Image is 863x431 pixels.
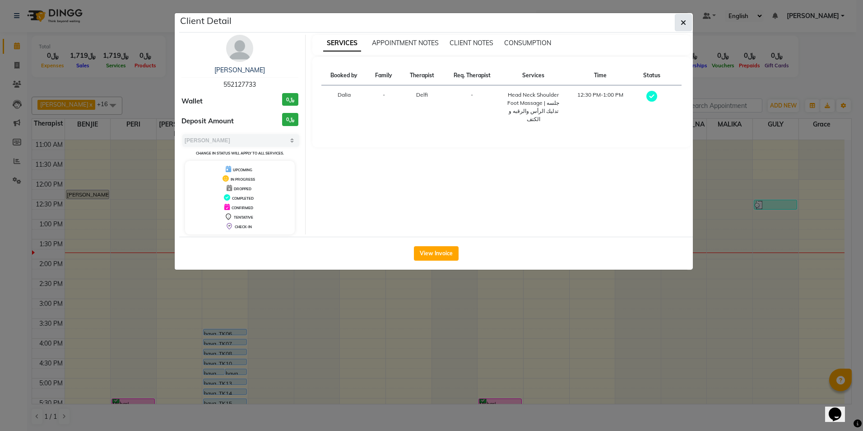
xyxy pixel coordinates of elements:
th: Therapist [401,66,443,85]
h3: ﷼0 [282,113,298,126]
th: Family [367,66,401,85]
span: 552127733 [223,80,256,89]
iframe: chat widget [825,395,854,422]
th: Status [635,66,668,85]
span: Delfi [416,91,428,98]
button: View Invoice [414,246,459,261]
td: - [443,85,501,129]
span: CONFIRMED [232,206,253,210]
img: avatar [226,35,253,62]
th: Services [501,66,566,85]
span: UPCOMING [233,168,252,172]
h3: ﷼0 [282,93,298,106]
td: 12:30 PM-1:00 PM [566,85,635,129]
span: DROPPED [234,187,251,191]
span: IN PROGRESS [231,177,255,182]
th: Time [566,66,635,85]
th: Req. Therapist [443,66,501,85]
span: Deposit Amount [181,116,234,126]
td: Dalia [321,85,367,129]
span: TENTATIVE [234,215,253,220]
th: Booked by [321,66,367,85]
a: [PERSON_NAME] [214,66,265,74]
span: APPOINTMENT NOTES [372,39,439,47]
span: CONSUMPTION [504,39,551,47]
td: - [367,85,401,129]
small: Change in status will apply to all services. [196,151,284,155]
div: Head Neck Shoulder Foot Massage | جلسه تدليك الرأس والرقبه و الكتف [506,91,561,123]
span: CLIENT NOTES [450,39,493,47]
span: CHECK-IN [235,225,252,229]
span: Wallet [181,96,203,107]
h5: Client Detail [180,14,232,28]
span: COMPLETED [232,196,254,201]
span: SERVICES [323,35,361,52]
